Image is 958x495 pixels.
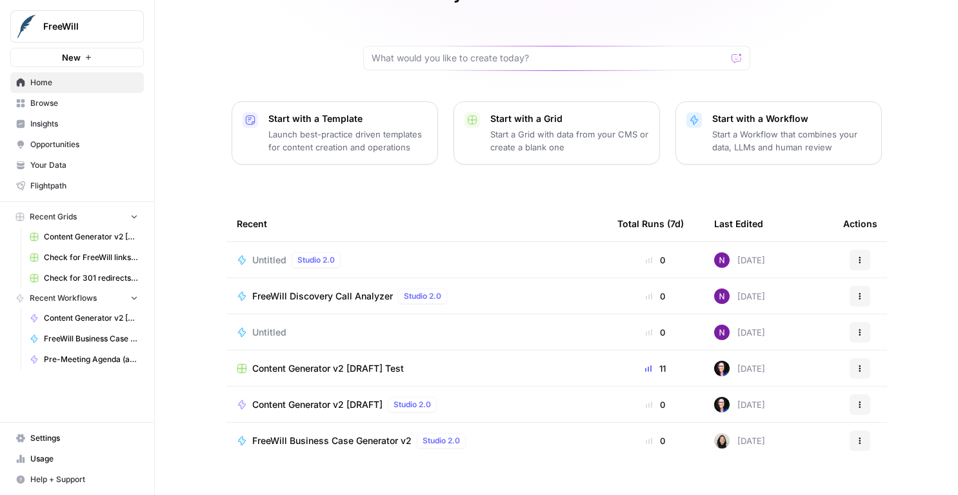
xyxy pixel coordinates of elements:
[10,428,144,449] a: Settings
[252,434,412,447] span: FreeWill Business Case Generator v2
[268,112,427,125] p: Start with a Template
[714,288,730,304] img: kedmmdess6i2jj5txyq6cw0yj4oc
[423,435,460,447] span: Studio 2.0
[714,397,765,412] div: [DATE]
[15,15,38,38] img: FreeWill Logo
[237,252,597,268] a: UntitledStudio 2.0
[714,325,765,340] div: [DATE]
[714,288,765,304] div: [DATE]
[714,252,730,268] img: kedmmdess6i2jj5txyq6cw0yj4oc
[714,252,765,268] div: [DATE]
[30,453,138,465] span: Usage
[237,362,597,375] a: Content Generator v2 [DRAFT] Test
[24,328,144,349] a: FreeWill Business Case Generator v2
[404,290,441,302] span: Studio 2.0
[237,206,597,241] div: Recent
[237,288,597,304] a: FreeWill Discovery Call AnalyzerStudio 2.0
[237,433,597,449] a: FreeWill Business Case Generator v2Studio 2.0
[10,93,144,114] a: Browse
[712,128,871,154] p: Start a Workflow that combines your data, LLMs and human review
[714,361,765,376] div: [DATE]
[10,10,144,43] button: Workspace: FreeWill
[10,114,144,134] a: Insights
[617,434,694,447] div: 0
[44,333,138,345] span: FreeWill Business Case Generator v2
[30,432,138,444] span: Settings
[44,231,138,243] span: Content Generator v2 [DRAFT] Test
[297,254,335,266] span: Studio 2.0
[44,312,138,324] span: Content Generator v2 [DRAFT]
[24,308,144,328] a: Content Generator v2 [DRAFT]
[268,128,427,154] p: Launch best-practice driven templates for content creation and operations
[24,349,144,370] a: Pre-Meeting Agenda (add gift data + testing new agenda format)
[712,112,871,125] p: Start with a Workflow
[232,101,438,165] button: Start with a TemplateLaunch best-practice driven templates for content creation and operations
[10,449,144,469] a: Usage
[30,97,138,109] span: Browse
[617,362,694,375] div: 11
[62,51,81,64] span: New
[30,180,138,192] span: Flightpath
[252,326,286,339] span: Untitled
[714,325,730,340] img: kedmmdess6i2jj5txyq6cw0yj4oc
[10,134,144,155] a: Opportunities
[714,433,730,449] img: t5ef5oef8zpw1w4g2xghobes91mw
[490,128,649,154] p: Start a Grid with data from your CMS or create a blank one
[454,101,660,165] button: Start with a GridStart a Grid with data from your CMS or create a blank one
[44,272,138,284] span: Check for 301 redirects on page Grid
[24,227,144,247] a: Content Generator v2 [DRAFT] Test
[24,247,144,268] a: Check for FreeWill links on partner's external website
[617,254,694,267] div: 0
[44,252,138,263] span: Check for FreeWill links on partner's external website
[30,211,77,223] span: Recent Grids
[617,398,694,411] div: 0
[30,292,97,304] span: Recent Workflows
[44,354,138,365] span: Pre-Meeting Agenda (add gift data + testing new agenda format)
[490,112,649,125] p: Start with a Grid
[10,155,144,176] a: Your Data
[252,362,404,375] span: Content Generator v2 [DRAFT] Test
[252,254,286,267] span: Untitled
[714,361,730,376] img: qbv1ulvrwtta9e8z8l6qv22o0bxd
[617,326,694,339] div: 0
[843,206,877,241] div: Actions
[714,206,763,241] div: Last Edited
[30,118,138,130] span: Insights
[237,397,597,412] a: Content Generator v2 [DRAFT]Studio 2.0
[30,159,138,171] span: Your Data
[617,206,684,241] div: Total Runs (7d)
[714,397,730,412] img: qbv1ulvrwtta9e8z8l6qv22o0bxd
[394,399,431,410] span: Studio 2.0
[252,290,393,303] span: FreeWill Discovery Call Analyzer
[30,77,138,88] span: Home
[617,290,694,303] div: 0
[10,207,144,227] button: Recent Grids
[10,176,144,196] a: Flightpath
[252,398,383,411] span: Content Generator v2 [DRAFT]
[24,268,144,288] a: Check for 301 redirects on page Grid
[10,48,144,67] button: New
[10,72,144,93] a: Home
[675,101,882,165] button: Start with a WorkflowStart a Workflow that combines your data, LLMs and human review
[714,433,765,449] div: [DATE]
[10,288,144,308] button: Recent Workflows
[372,52,726,65] input: What would you like to create today?
[30,139,138,150] span: Opportunities
[30,474,138,485] span: Help + Support
[43,20,121,33] span: FreeWill
[237,326,597,339] a: Untitled
[10,469,144,490] button: Help + Support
